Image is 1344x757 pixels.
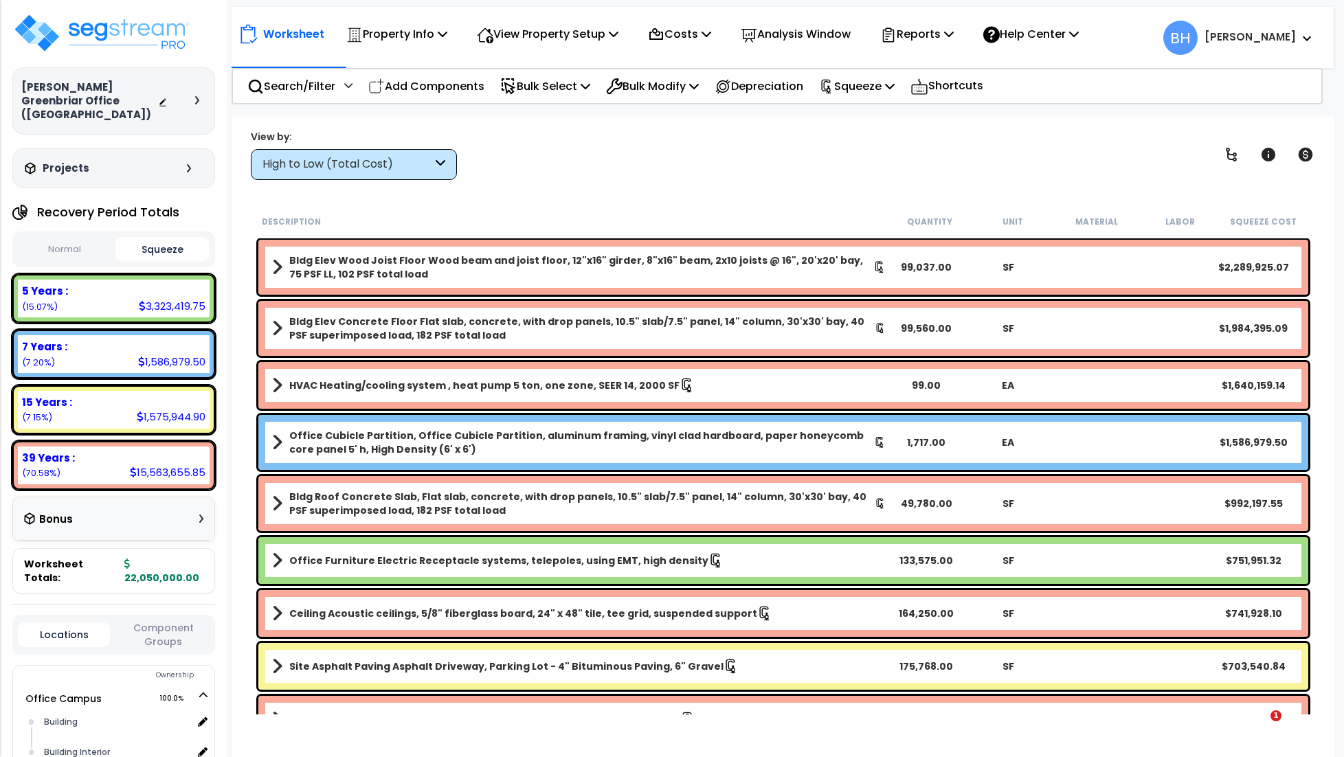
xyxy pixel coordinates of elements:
[1242,710,1275,743] iframe: Intercom live chat
[886,554,967,567] div: 133,575.00
[477,25,618,43] p: View Property Setup
[289,490,875,517] b: Bldg Roof Concrete Slab, Flat slab, concrete, with drop panels, 10.5" slab/7.5" panel, 14" column...
[251,130,457,144] div: View by:
[137,409,205,424] div: 1,575,944.90
[967,321,1049,335] div: SF
[1230,216,1297,227] small: Squeeze Cost
[1213,607,1295,620] div: $741,928.10
[886,497,967,510] div: 49,780.00
[22,451,75,465] b: 39 Years :
[272,315,886,342] a: Assembly Title
[289,429,874,456] b: Office Cubicle Partition, Office Cubicle Partition, aluminum framing, vinyl clad hardboard, paper...
[138,354,205,369] div: 1,586,979.50
[289,253,873,281] b: Bldg Elev Wood Joist Floor Wood beam and joist floor, 12"x16" girder, 8"x16" beam, 2x10 joists @ ...
[368,77,484,95] p: Add Components
[124,557,199,585] b: 22,050,000.00
[25,692,102,705] a: Office Campus 100.0%
[37,205,179,219] h4: Recovery Period Totals
[967,436,1049,449] div: EA
[272,429,886,456] a: Assembly Title
[41,667,214,683] div: Ownership
[22,339,67,354] b: 7 Years :
[886,260,967,274] div: 99,037.00
[1213,260,1295,274] div: $2,289,925.07
[139,299,205,313] div: 3,323,419.75
[18,238,112,262] button: Normal
[910,76,983,96] p: Shortcuts
[39,514,73,526] h3: Bonus
[18,622,110,647] button: Locations
[886,436,967,449] div: 1,717.00
[500,77,590,95] p: Bulk Select
[967,554,1049,567] div: SF
[1213,554,1295,567] div: $751,951.32
[967,378,1049,392] div: EA
[1213,712,1295,726] div: $601,645.02
[967,712,1049,726] div: EA
[272,604,886,623] a: Assembly Title
[715,77,803,95] p: Depreciation
[117,620,209,649] button: Component Groups
[1213,321,1295,335] div: $1,984,395.09
[22,284,68,298] b: 5 Years :
[289,712,680,726] b: General Lighting Fluorescent Lighting, per Fixture 2-40W, Recess Mounted
[1003,216,1023,227] small: Unit
[967,260,1049,274] div: SF
[115,237,210,262] button: Squeeze
[24,557,119,585] span: Worksheet Totals:
[43,161,89,175] h3: Projects
[346,25,447,43] p: Property Info
[983,25,1079,43] p: Help Center
[967,497,1049,510] div: SF
[1165,216,1195,227] small: Labor
[707,70,811,102] div: Depreciation
[272,376,886,395] a: Assembly Title
[262,157,432,172] div: High to Low (Total Cost)
[606,77,699,95] p: Bulk Modify
[247,77,335,95] p: Search/Filter
[289,659,724,673] b: Site Asphalt Paving Asphalt Driveway, Parking Lot - 4" Bituminous Paving, 6" Gravel
[22,301,58,313] small: 15.072198412698413%
[289,607,757,620] b: Ceiling Acoustic ceilings, 5/8" fiberglass board, 24" x 48" tile, tee grid, suspended support
[12,12,191,54] img: logo_pro_r.png
[289,554,708,567] b: Office Furniture Electric Receptacle systems, telepoles, using EMT, high density
[1075,216,1118,227] small: Material
[159,690,196,707] span: 100.0%
[272,551,886,570] a: Assembly Title
[886,607,967,620] div: 164,250.00
[289,315,875,342] b: Bldg Elev Concrete Floor Flat slab, concrete, with drop panels, 10.5" slab/7.5" panel, 14" column...
[648,25,711,43] p: Costs
[289,378,680,392] b: HVAC Heating/cooling system , heat pump 5 ton, one zone, SEER 14, 2000 SF
[741,25,851,43] p: Analysis Window
[22,411,52,423] small: 7.147142403628118%
[272,253,886,281] a: Assembly Title
[263,25,324,43] p: Worksheet
[41,714,192,730] div: Building
[967,607,1049,620] div: SF
[1213,497,1295,510] div: $992,197.55
[886,321,967,335] div: 99,560.00
[1205,30,1296,44] b: [PERSON_NAME]
[967,659,1049,673] div: SF
[907,216,952,227] small: Quantity
[886,659,967,673] div: 175,768.00
[22,467,60,479] small: 70.58347324263039%
[886,378,967,392] div: 99.00
[272,710,886,729] a: Assembly Title
[22,357,55,368] small: 7.197185941043084%
[272,657,886,676] a: Assembly Title
[880,25,954,43] p: Reports
[1213,436,1295,449] div: $1,586,979.50
[1213,378,1295,392] div: $1,640,159.14
[272,490,886,517] a: Assembly Title
[819,77,895,95] p: Squeeze
[22,395,72,409] b: 15 Years :
[130,465,205,479] div: 15,563,655.85
[1163,21,1198,55] span: BH
[1270,710,1281,721] span: 1
[361,70,492,102] div: Add Components
[903,69,991,103] div: Shortcuts
[262,216,321,227] small: Description
[886,712,967,726] div: 1,493.00
[1213,659,1295,673] div: $703,540.84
